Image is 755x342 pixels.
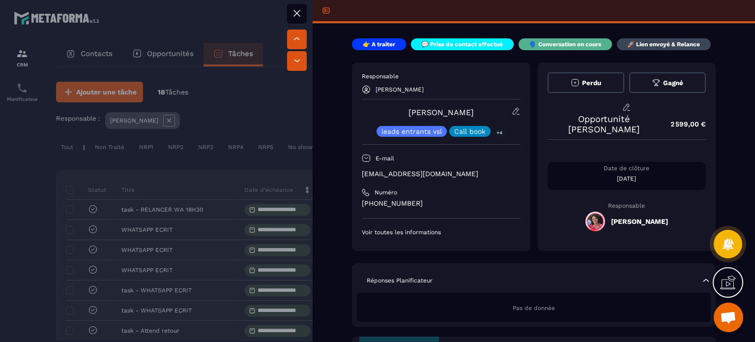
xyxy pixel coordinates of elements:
p: 👉 A traiter [363,40,395,48]
p: Responsable [362,72,521,80]
p: [EMAIL_ADDRESS][DOMAIN_NAME] [362,169,521,179]
h5: [PERSON_NAME] [611,218,668,225]
p: 🚀 Lien envoyé & Relance [627,40,700,48]
p: Numéro [375,188,397,196]
p: 🗣️ Conversation en cours [529,40,601,48]
p: 2 599,00 € [661,115,706,134]
p: Réponses Planificateur [367,277,433,284]
button: Gagné [629,72,706,93]
p: 💬 Prise de contact effectué [421,40,503,48]
p: [PERSON_NAME] [376,86,424,93]
span: Gagné [663,79,683,87]
button: Perdu [548,72,624,93]
p: Voir toutes les informations [362,228,521,236]
p: Call book [454,128,486,135]
span: Pas de donnée [513,305,555,311]
p: Date de clôture [548,164,706,172]
div: Ouvrir le chat [714,303,743,332]
p: [DATE] [548,175,706,183]
p: leads entrants vsl [381,128,442,135]
span: Perdu [582,79,601,87]
p: +4 [493,127,506,138]
p: [PHONE_NUMBER] [362,199,521,208]
p: E-mail [376,155,394,162]
p: Opportunité [PERSON_NAME] [548,114,661,134]
a: [PERSON_NAME] [408,108,474,117]
p: Responsable [548,202,706,209]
